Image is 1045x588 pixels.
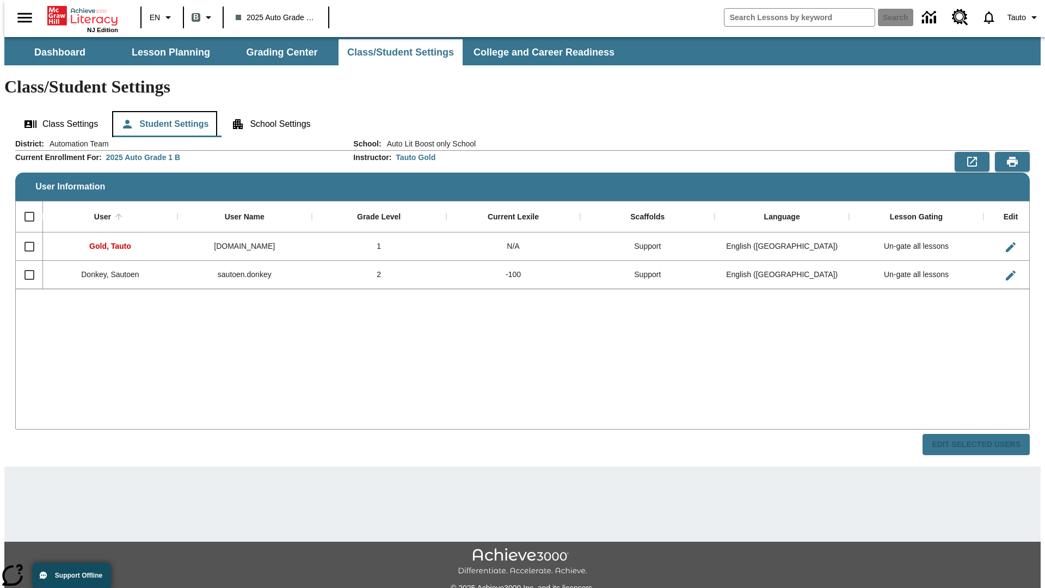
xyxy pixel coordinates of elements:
div: Lesson Gating [890,212,943,222]
span: Support Offline [55,572,102,579]
button: Boost Class color is gray green. Change class color [187,8,219,27]
button: Profile/Settings [1003,8,1045,27]
div: SubNavbar [4,39,624,65]
button: Student Settings [112,111,217,137]
div: Current Lexile [488,212,539,222]
div: N/A [446,232,581,261]
button: Edit User [1000,265,1022,286]
span: NJ Edition [87,27,118,33]
div: tauto.gold [177,232,312,261]
div: Tauto Gold [396,152,435,163]
div: Support [580,261,715,289]
div: 1 [312,232,446,261]
div: SubNavbar [4,37,1041,65]
a: Data Center [915,3,945,33]
img: Achieve3000 Differentiate Accelerate Achieve [458,548,587,576]
h2: School : [353,139,381,149]
button: Dashboard [5,39,114,65]
div: -100 [446,261,581,289]
div: Grade Level [357,212,401,222]
span: User Information [35,182,105,192]
button: School Settings [223,111,319,137]
h2: Instructor : [353,153,391,162]
div: Class/Student Settings [15,111,1030,137]
div: Home [47,4,118,33]
button: Export to CSV [955,152,989,171]
div: Support [580,232,715,261]
div: Scaffolds [630,212,665,222]
button: Class/Student Settings [339,39,463,65]
span: Auto Lit Boost only School [382,138,476,149]
a: Home [47,5,118,27]
div: Un-gate all lessons [849,261,983,289]
a: Resource Center, Will open in new tab [945,3,975,32]
div: Un-gate all lessons [849,232,983,261]
button: Edit User [1000,236,1022,258]
h2: District : [15,139,44,149]
span: Automation Team [44,138,109,149]
button: Class Settings [15,111,107,137]
button: Open side menu [9,2,41,34]
h2: Current Enrollment For : [15,153,102,162]
span: B [193,10,199,24]
div: 2025 Auto Grade 1 B [106,152,180,163]
button: College and Career Readiness [465,39,623,65]
span: EN [150,12,160,23]
span: 2025 Auto Grade 1 B [236,12,316,23]
button: Grading Center [228,39,336,65]
div: 2 [312,261,446,289]
a: Notifications [975,3,1003,32]
div: User [94,212,111,222]
span: Gold, Tauto [89,242,131,250]
span: Tauto [1007,12,1026,23]
span: Donkey, Sautoen [81,270,139,279]
div: User Information [15,138,1030,456]
div: Edit [1004,212,1018,222]
input: search field [724,9,875,26]
button: Print Preview [995,152,1030,171]
div: English (US) [715,232,849,261]
button: Lesson Planning [116,39,225,65]
div: English (US) [715,261,849,289]
h1: Class/Student Settings [4,77,1041,97]
div: sautoen.donkey [177,261,312,289]
button: Support Offline [33,563,111,588]
div: User Name [225,212,265,222]
div: Language [764,212,800,222]
button: Language: EN, Select a language [145,8,180,27]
